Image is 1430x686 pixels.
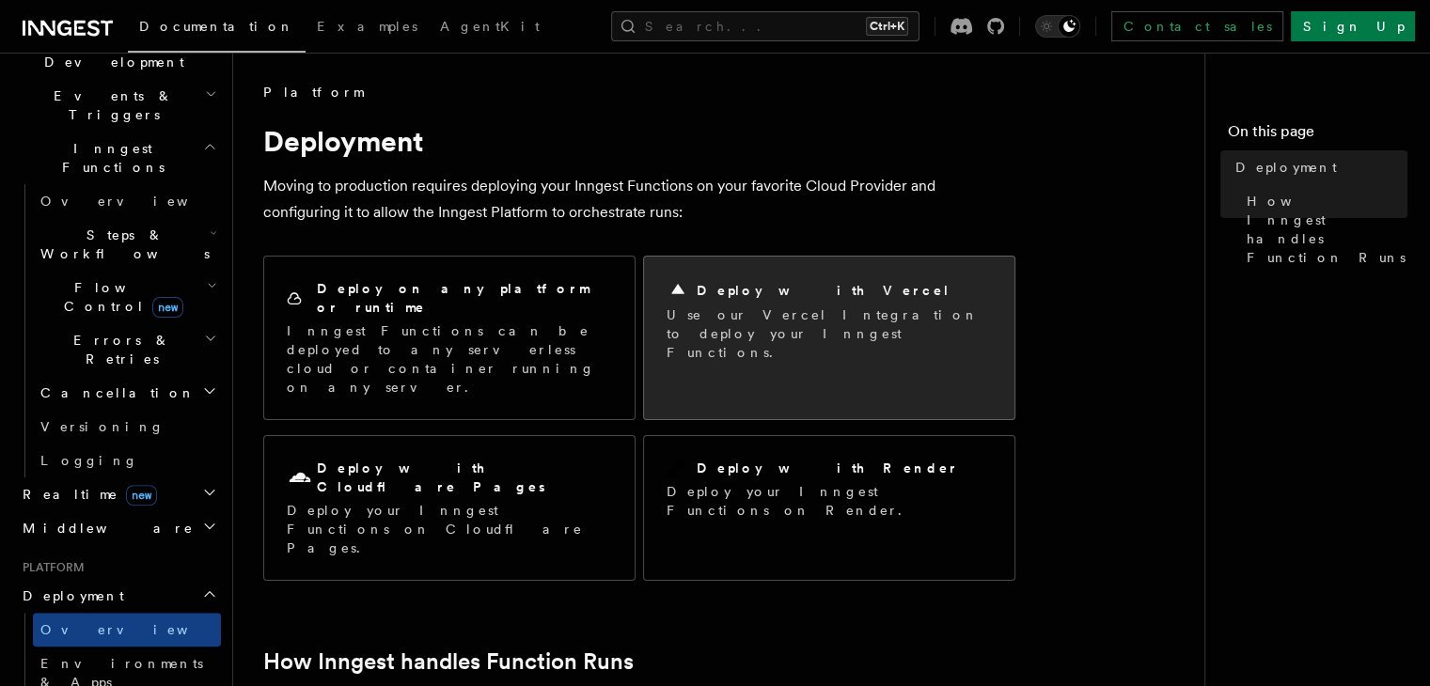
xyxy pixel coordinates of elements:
button: Search...Ctrl+K [611,11,919,41]
span: Logging [40,453,138,468]
a: Deploy with RenderDeploy your Inngest Functions on Render. [643,435,1015,581]
span: Deployment [1235,158,1337,177]
button: Realtimenew [15,477,221,511]
button: Middleware [15,511,221,545]
a: Logging [33,444,221,477]
kbd: Ctrl+K [866,17,908,36]
span: Documentation [139,19,294,34]
span: Overview [40,622,234,637]
p: Use our Vercel Integration to deploy your Inngest Functions. [667,305,992,362]
span: Platform [263,83,363,101]
p: Moving to production requires deploying your Inngest Functions on your favorite Cloud Provider an... [263,173,1015,226]
a: Sign Up [1291,11,1415,41]
h2: Deploy with Vercel [697,281,951,300]
span: Realtime [15,485,157,504]
a: Overview [33,613,221,647]
h2: Deploy on any platform or runtime [317,279,612,317]
button: Toggle dark mode [1035,15,1080,38]
a: Deploy with Cloudflare PagesDeploy your Inngest Functions on Cloudflare Pages. [263,435,636,581]
span: Cancellation [33,383,196,402]
span: new [152,297,183,318]
a: AgentKit [429,6,551,51]
span: How Inngest handles Function Runs [1247,192,1407,267]
a: Overview [33,184,221,218]
a: Contact sales [1111,11,1283,41]
svg: Cloudflare [287,465,313,491]
button: Errors & Retries [33,323,221,376]
button: Cancellation [33,376,221,410]
a: Documentation [128,6,306,53]
span: Errors & Retries [33,331,204,368]
a: Deploy with VercelUse our Vercel Integration to deploy your Inngest Functions. [643,256,1015,420]
span: Platform [15,560,85,575]
button: Local Development [15,26,221,79]
button: Events & Triggers [15,79,221,132]
h1: Deployment [263,124,1015,158]
span: Inngest Functions [15,139,203,177]
a: Versioning [33,410,221,444]
div: Inngest Functions [15,184,221,477]
button: Steps & Workflows [33,218,221,271]
a: How Inngest handles Function Runs [1239,184,1407,274]
span: AgentKit [440,19,540,34]
a: Deploy on any platform or runtimeInngest Functions can be deployed to any serverless cloud or con... [263,256,636,420]
h4: On this page [1228,120,1407,150]
span: Events & Triggers [15,86,205,124]
button: Deployment [15,579,221,613]
p: Deploy your Inngest Functions on Cloudflare Pages. [287,501,612,557]
a: Deployment [1228,150,1407,184]
span: Steps & Workflows [33,226,210,263]
span: new [126,485,157,506]
span: Overview [40,194,234,209]
p: Inngest Functions can be deployed to any serverless cloud or container running on any server. [287,321,612,397]
span: Middleware [15,519,194,538]
p: Deploy your Inngest Functions on Render. [667,482,992,520]
span: Flow Control [33,278,207,316]
span: Versioning [40,419,165,434]
span: Deployment [15,586,124,605]
span: Examples [317,19,417,34]
span: Local Development [15,34,205,71]
h2: Deploy with Cloudflare Pages [317,459,612,496]
a: Examples [306,6,429,51]
h2: Deploy with Render [697,459,959,477]
a: How Inngest handles Function Runs [263,648,634,675]
button: Flow Controlnew [33,271,221,323]
button: Inngest Functions [15,132,221,184]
